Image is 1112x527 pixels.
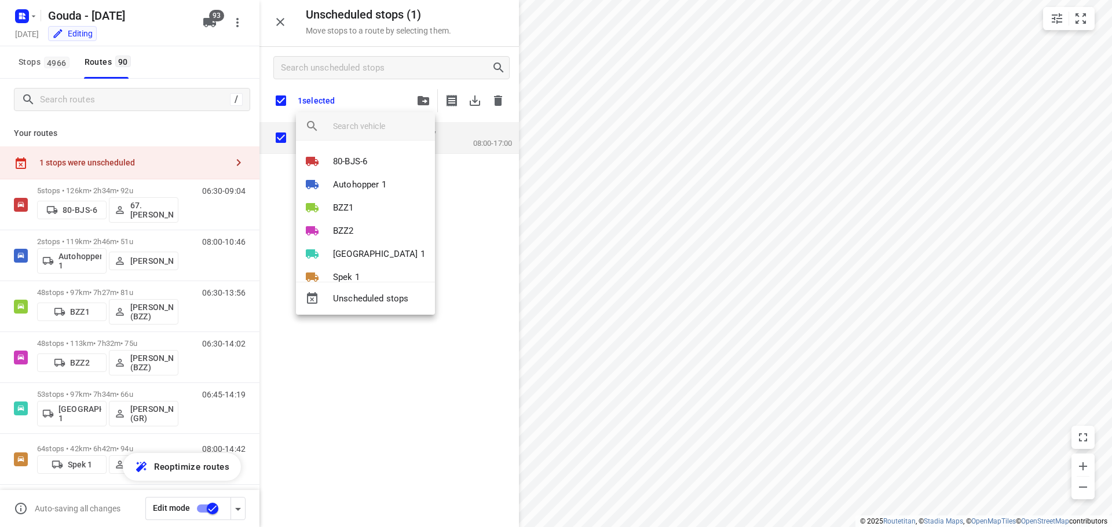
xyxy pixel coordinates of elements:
li: 80-BJS-6 [296,150,435,173]
p: Autohopper 1 [333,178,386,191]
li: Autohopper 1 [296,173,435,196]
li: BZZ1 [296,196,435,219]
input: search vehicle [333,117,426,135]
div: Search [296,112,333,140]
p: [GEOGRAPHIC_DATA] 1 [333,248,425,261]
p: BZZ1 [333,201,354,215]
li: Gemeente Rotterdam 1 [296,242,435,266]
p: 80-BJS-6 [333,155,367,168]
li: Spek 1 [296,266,435,289]
p: BZZ2 [333,224,354,238]
li: BZZ2 [296,219,435,242]
p: Spek 1 [333,271,360,284]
